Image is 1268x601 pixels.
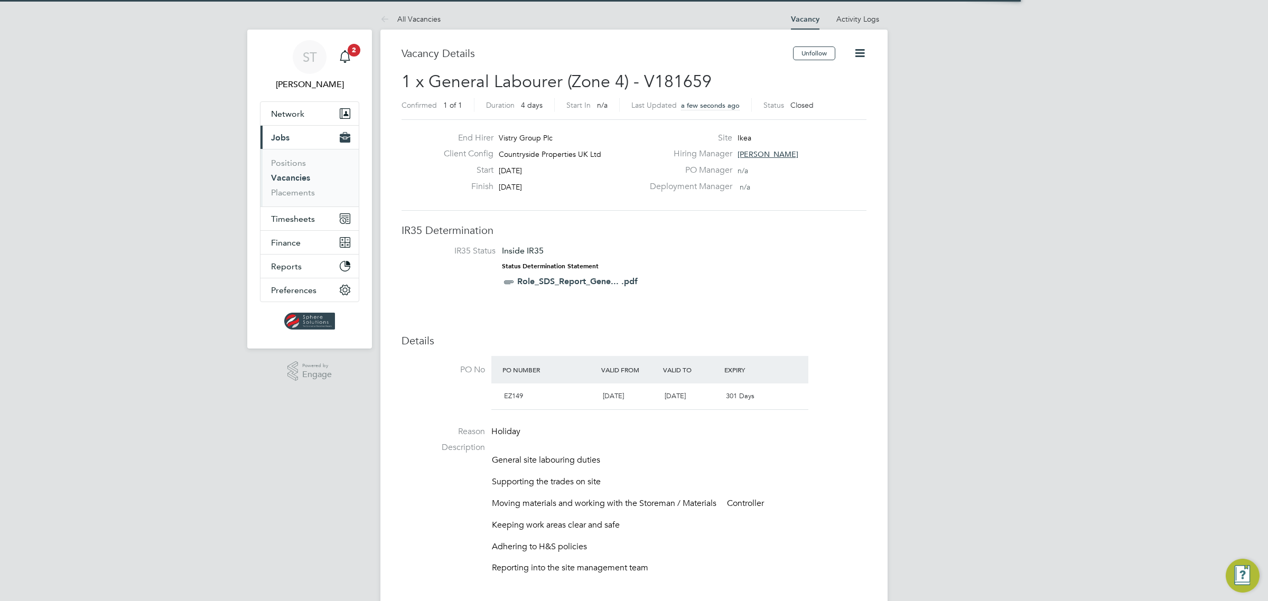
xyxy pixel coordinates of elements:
[348,44,360,57] span: 2
[402,334,866,348] h3: Details
[271,109,304,119] span: Network
[740,182,750,192] span: n/a
[334,40,356,74] a: 2
[402,426,485,437] label: Reason
[599,360,660,379] div: Valid From
[303,50,317,64] span: ST
[260,126,359,149] button: Jobs
[271,214,315,224] span: Timesheets
[435,165,493,176] label: Start
[793,46,835,60] button: Unfollow
[660,360,722,379] div: Valid To
[271,238,301,248] span: Finance
[521,100,543,110] span: 4 days
[738,166,748,175] span: n/a
[402,100,437,110] label: Confirmed
[499,149,601,159] span: Countryside Properties UK Ltd
[791,15,819,24] a: Vacancy
[491,426,520,437] span: Holiday
[566,100,591,110] label: Start In
[597,100,608,110] span: n/a
[492,455,866,466] p: General site labouring duties
[499,182,522,192] span: [DATE]
[492,476,866,487] p: Supporting the trades on site
[644,181,732,192] label: Deployment Manager
[499,166,522,175] span: [DATE]
[492,541,866,552] p: Adhering to H&S policies
[435,181,493,192] label: Finish
[271,158,306,168] a: Positions
[271,261,302,271] span: Reports
[260,207,359,230] button: Timesheets
[738,149,798,159] span: [PERSON_NAME]
[260,231,359,254] button: Finance
[790,100,814,110] span: Closed
[631,100,677,110] label: Last Updated
[412,246,496,257] label: IR35 Status
[271,187,315,198] a: Placements
[271,133,290,143] span: Jobs
[644,165,732,176] label: PO Manager
[722,360,784,379] div: Expiry
[502,246,544,256] span: Inside IR35
[260,40,359,91] a: ST[PERSON_NAME]
[284,313,335,330] img: spheresolutions-logo-retina.png
[665,391,686,400] span: [DATE]
[500,360,599,379] div: PO Number
[402,46,793,60] h3: Vacancy Details
[271,173,310,183] a: Vacancies
[504,391,523,400] span: EZ149
[836,14,879,24] a: Activity Logs
[502,262,599,270] strong: Status Determination Statement
[443,100,462,110] span: 1 of 1
[402,223,866,237] h3: IR35 Determination
[260,102,359,125] button: Network
[435,133,493,144] label: End Hirer
[260,78,359,91] span: Selin Thomas
[726,391,754,400] span: 301 Days
[287,361,332,381] a: Powered byEngage
[260,313,359,330] a: Go to home page
[486,100,515,110] label: Duration
[492,562,866,574] p: Reporting into the site management team
[435,148,493,159] label: Client Config
[517,276,638,286] a: Role_SDS_Report_Gene... .pdf
[271,285,316,295] span: Preferences
[402,71,712,92] span: 1 x General Labourer (Zone 4) - V181659
[644,148,732,159] label: Hiring Manager
[644,133,732,144] label: Site
[402,364,485,375] label: PO No
[492,520,866,531] p: Keeping work areas clear and safe
[302,370,332,379] span: Engage
[738,133,751,143] span: Ikea
[492,498,866,509] p: Moving materials and working with the Storeman / Materials Controller
[499,133,553,143] span: Vistry Group Plc
[260,149,359,206] div: Jobs
[380,14,441,24] a: All Vacancies
[763,100,784,110] label: Status
[260,278,359,302] button: Preferences
[260,255,359,278] button: Reports
[247,30,372,349] nav: Main navigation
[681,101,740,110] span: a few seconds ago
[402,442,485,453] label: Description
[302,361,332,370] span: Powered by
[603,391,624,400] span: [DATE]
[1226,559,1260,593] button: Engage Resource Center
